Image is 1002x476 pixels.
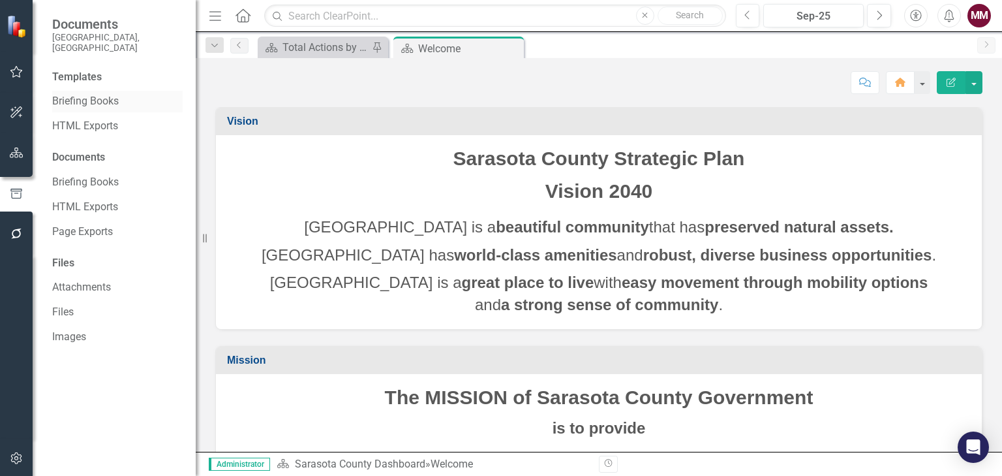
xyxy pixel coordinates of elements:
[52,150,183,165] div: Documents
[52,32,183,54] small: [GEOGRAPHIC_DATA], [GEOGRAPHIC_DATA]
[7,15,29,38] img: ClearPoint Strategy
[622,274,928,291] strong: easy movement through mobility options
[227,355,975,366] h3: Mission
[705,218,894,236] strong: preserved natural assets.
[501,296,718,313] strong: a strong sense of community
[52,16,183,32] span: Documents
[52,119,183,134] a: HTML Exports
[270,274,928,313] span: [GEOGRAPHIC_DATA] is a with and .
[277,457,589,472] div: »
[52,225,183,240] a: Page Exports
[52,200,183,215] a: HTML Exports
[545,180,653,202] span: Vision 2040
[264,5,725,27] input: Search ClearPoint...
[496,218,649,236] strong: beautiful community
[763,4,864,27] button: Sep-25
[658,7,723,25] button: Search
[462,274,594,291] strong: great place to live
[52,280,183,295] a: Attachments
[262,246,936,264] span: [GEOGRAPHIC_DATA] has and .
[52,330,183,345] a: Images
[958,432,989,463] div: Open Intercom Messenger
[454,246,616,264] strong: world-class amenities
[52,175,183,190] a: Briefing Books
[967,4,991,27] button: MM
[385,387,813,408] span: The MISSION of Sarasota County Government
[52,305,183,320] a: Files
[52,256,183,271] div: Files
[768,8,859,24] div: Sep-25
[676,10,704,20] span: Search
[553,419,646,437] strong: is to provide
[261,39,369,56] a: Total Actions by Type
[453,148,745,169] span: Sarasota County Strategic Plan
[227,116,975,127] h3: Vision
[304,218,893,236] span: [GEOGRAPHIC_DATA] is a that has
[418,40,521,57] div: Welcome
[643,246,932,264] strong: robust, diverse business opportunities
[295,458,425,470] a: Sarasota County Dashboard
[282,39,369,56] div: Total Actions by Type
[431,458,473,470] div: Welcome
[52,70,183,85] div: Templates
[52,94,183,109] a: Briefing Books
[209,458,270,471] span: Administrator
